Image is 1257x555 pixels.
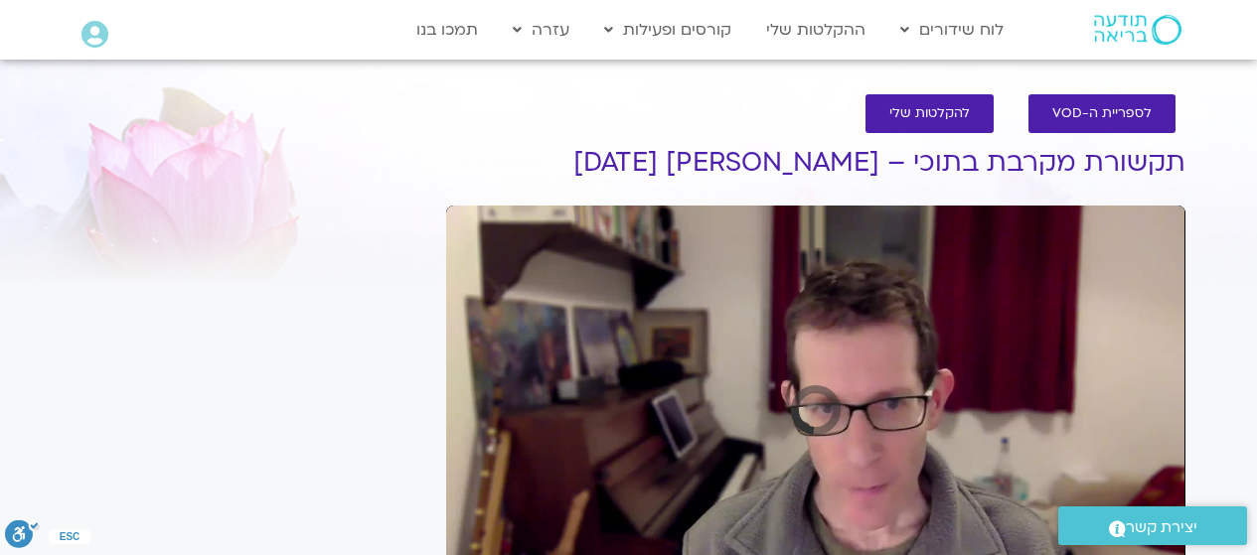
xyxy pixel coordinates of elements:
[1058,506,1247,545] a: יצירת קשר
[446,148,1185,178] h1: תקשורת מקרבת בתוכי – [PERSON_NAME] [DATE]
[1052,106,1152,121] span: לספריית ה-VOD
[406,11,488,49] a: תמכו בנו
[889,106,970,121] span: להקלטות שלי
[1094,15,1181,45] img: תודעה בריאה
[1126,514,1197,541] span: יצירת קשר
[1028,94,1176,133] a: לספריית ה-VOD
[890,11,1014,49] a: לוח שידורים
[756,11,875,49] a: ההקלטות שלי
[865,94,994,133] a: להקלטות שלי
[594,11,741,49] a: קורסים ופעילות
[503,11,579,49] a: עזרה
